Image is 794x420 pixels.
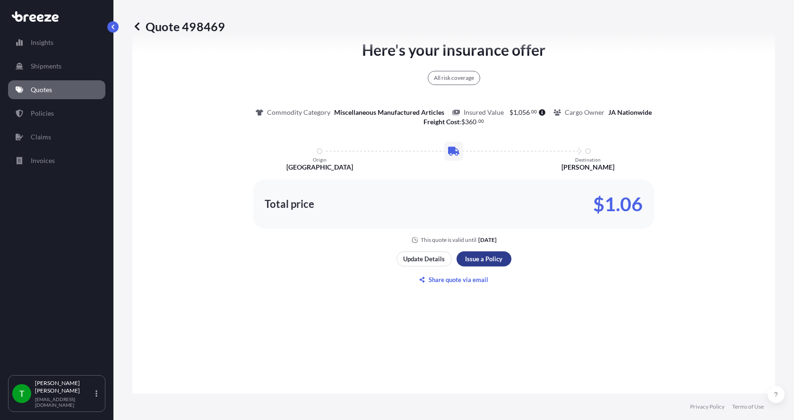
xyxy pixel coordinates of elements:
span: 360 [465,119,476,125]
span: , [517,109,518,116]
p: Cargo Owner [565,108,604,117]
a: Quotes [8,80,105,99]
p: This quote is valid until [421,236,476,244]
p: Share quote via email [429,275,488,284]
p: Shipments [31,61,61,71]
a: Policies [8,104,105,123]
p: [PERSON_NAME] [PERSON_NAME] [35,379,94,394]
span: $ [509,109,513,116]
p: Quotes [31,85,52,94]
span: . [530,110,531,113]
p: Policies [31,109,54,118]
p: Issue a Policy [465,254,502,264]
span: . [477,120,478,123]
span: $ [461,119,465,125]
b: Freight Cost [423,118,459,126]
span: 00 [478,120,484,123]
p: [PERSON_NAME] [561,163,614,172]
p: Total price [265,199,314,209]
p: Origin [313,157,327,163]
p: [GEOGRAPHIC_DATA] [286,163,353,172]
a: Invoices [8,151,105,170]
span: 1 [513,109,517,116]
button: Issue a Policy [457,251,511,266]
p: [EMAIL_ADDRESS][DOMAIN_NAME] [35,396,94,408]
a: Insights [8,33,105,52]
p: Invoices [31,156,55,165]
p: Miscellaneous Manufactured Articles [334,108,444,117]
a: Claims [8,128,105,146]
p: Insights [31,38,53,47]
a: Terms of Use [732,403,764,411]
a: Privacy Policy [690,403,725,411]
a: Shipments [8,57,105,76]
div: All risk coverage [428,71,480,85]
span: 056 [518,109,530,116]
button: Update Details [397,251,452,266]
span: T [19,389,25,398]
button: Share quote via email [397,272,511,287]
p: Update Details [403,254,445,264]
p: Quote 498469 [132,19,225,34]
p: Destination [575,157,601,163]
p: : [423,117,484,127]
p: [DATE] [478,236,497,244]
p: JA Nationwide [608,108,652,117]
p: Insured Value [464,108,504,117]
p: $1.06 [593,197,643,212]
span: 00 [531,110,537,113]
p: Commodity Category [267,108,330,117]
p: Claims [31,132,51,142]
